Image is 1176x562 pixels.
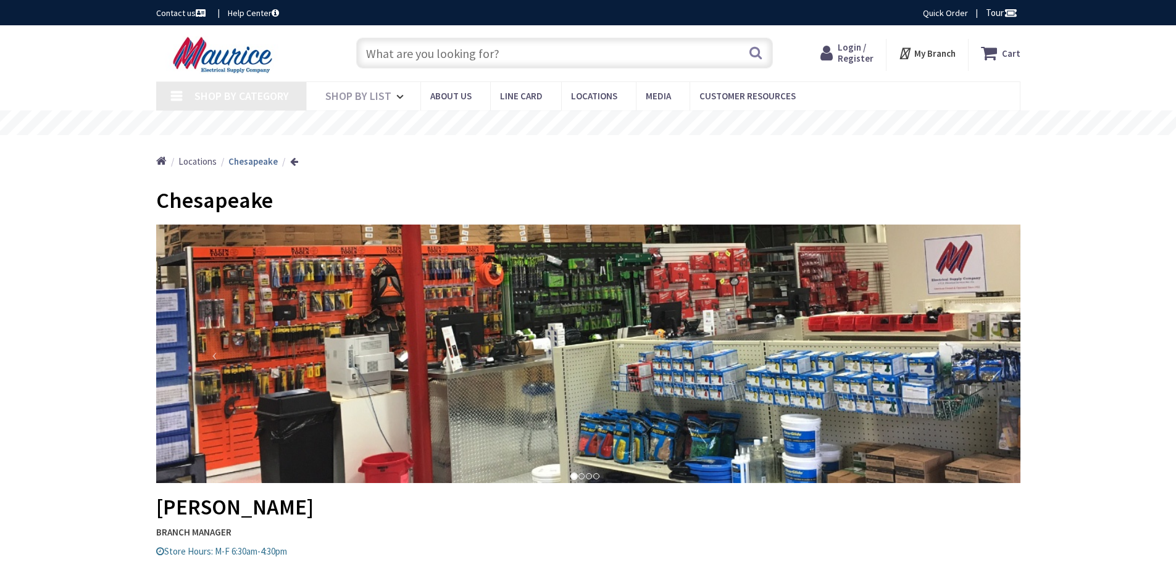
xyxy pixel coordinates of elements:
[986,7,1017,19] span: Tour
[430,90,472,102] span: About us
[156,225,1020,483] img: img_1108.jpg
[156,186,273,214] span: Chesapeake
[228,7,279,19] a: Help Center
[699,90,796,102] span: Customer Resources
[898,42,956,64] div: My Branch
[500,90,543,102] span: Line Card
[820,42,874,64] a: Login / Register
[156,545,287,557] span: Store Hours: M-F 6:30am-4:30pm
[571,90,617,102] span: Locations
[194,89,289,103] span: Shop By Category
[476,117,702,130] rs-layer: Free Same Day Pickup at 15 Locations
[325,89,391,103] span: Shop By List
[156,36,293,74] img: Maurice Electrical Supply Company
[356,38,773,68] input: What are you looking for?
[981,42,1020,64] a: Cart
[1002,42,1020,64] strong: Cart
[838,41,874,64] span: Login / Register
[228,155,278,167] strong: Chesapeake
[178,155,217,168] a: Locations
[178,155,217,167] span: Locations
[156,7,208,19] a: Contact us
[646,90,671,102] span: Media
[914,48,956,59] strong: My Branch
[156,225,1020,519] h2: [PERSON_NAME]
[923,7,968,19] a: Quick Order
[156,526,1020,539] strong: BRANCH MANAGER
